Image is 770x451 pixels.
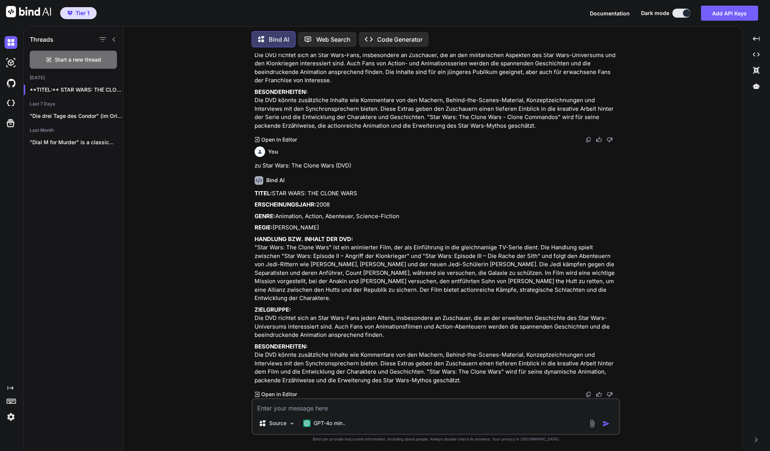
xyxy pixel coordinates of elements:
[55,56,101,63] span: Start a new thread
[255,224,273,231] strong: REGIE:
[606,391,612,397] img: dislike
[269,419,286,427] p: Source
[255,201,316,208] strong: ERSCHEINUNGSJAHR:
[76,9,89,17] span: Tier 1
[255,88,308,95] strong: BESONDERHEITEN:
[268,148,278,155] h6: You
[641,9,669,17] span: Dark mode
[255,42,618,85] p: Die DVD richtet sich an Star Wars-Fans, insbesondere an Zuschauer, die an den militärischen Aspek...
[5,77,17,89] img: githubDark
[255,201,618,209] p: 2008
[30,35,53,44] h1: Threads
[255,223,618,232] p: [PERSON_NAME]
[261,391,297,398] p: Open in Editor
[266,176,285,184] h6: Bind AI
[590,10,630,17] span: Documentation
[24,75,123,81] h2: [DATE]
[314,419,346,427] p: GPT-4o min..
[596,137,602,143] img: like
[255,161,618,170] p: zu Star Wars: The Clone Wars (DVD)
[377,35,423,44] p: Code Generator
[602,420,610,427] img: icon
[316,35,350,44] p: Web Search
[67,11,73,15] img: premium
[303,419,311,427] img: GPT-4o mini
[596,391,602,397] img: like
[606,137,612,143] img: dislike
[30,86,123,94] p: **TITEL:** STAR WARS: THE CLONE WARS **ERSCHEINUNGSJAHR:**...
[590,9,630,17] button: Documentation
[30,139,123,146] p: "Dial M for Murder" is a classic...
[588,419,596,428] img: attachment
[255,235,353,243] strong: HANDLUNG BZW. INHALT DER DVD:
[585,391,591,397] img: copy
[269,35,289,44] p: Bind AI
[255,213,275,220] strong: GENRE:
[5,56,17,69] img: darkAi-studio
[5,36,17,49] img: darkChat
[24,127,123,133] h2: Last Month
[255,343,308,350] strong: BESONDERHEITEN:
[6,6,51,17] img: Bind AI
[701,6,758,21] button: Add API Keys
[5,410,17,423] img: settings
[255,306,618,339] p: Die DVD richtet sich an Star Wars-Fans jeden Alters, insbesondere an Zuschauer, die an der erweit...
[24,101,123,107] h2: Last 7 Days
[255,342,618,385] p: Die DVD könnte zusätzliche Inhalte wie Kommentare von den Machern, Behind-the-Scenes-Material, Ko...
[255,88,618,130] p: Die DVD könnte zusätzliche Inhalte wie Kommentare von den Machern, Behind-the-Scenes-Material, Ko...
[60,7,97,19] button: premiumTier 1
[261,136,297,143] p: Open in Editor
[585,137,591,143] img: copy
[255,306,291,313] strong: ZIELGRUPPE:
[255,235,618,303] p: "Star Wars: The Clone Wars" ist ein animierter Film, der als Einführung in die gleichnamige TV-Se...
[289,420,295,427] img: Pick Models
[5,97,17,110] img: cloudideIcon
[255,189,618,198] p: STAR WARS: THE CLONE WARS
[255,212,618,221] p: Animation, Action, Abenteuer, Science-Fiction
[255,190,272,197] strong: TITEL:
[30,112,123,120] p: "Die drei Tage des Condor" (im Original:...
[252,436,620,442] p: Bind can provide inaccurate information, including about people. Always double-check its answers....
